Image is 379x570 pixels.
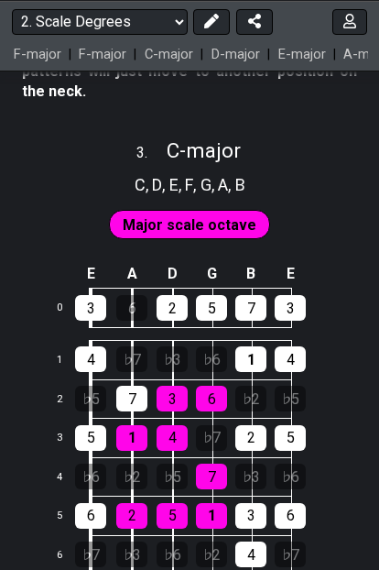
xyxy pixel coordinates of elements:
[75,503,106,529] div: 6
[145,45,197,61] span: C - major
[136,144,168,161] span: 3 .
[211,172,219,197] span: ,
[196,542,227,567] div: ♭2
[185,172,193,197] span: F
[65,45,74,61] span: |
[167,138,241,162] span: C - major
[275,425,306,451] div: 5
[75,542,106,567] div: ♭7
[123,212,256,238] span: First enable full edit mode to edit
[130,45,139,61] span: |
[218,172,228,197] span: A
[116,464,147,489] div: ♭2
[70,258,112,289] td: E
[275,386,306,411] div: ♭5
[235,425,266,451] div: 2
[193,172,200,197] span: ,
[275,503,306,529] div: 6
[79,45,130,61] span: F - major
[275,542,306,567] div: ♭7
[146,172,153,197] span: ,
[332,8,367,34] button: Login
[75,425,106,451] div: 5
[235,346,266,372] div: 1
[112,258,153,289] td: A
[275,346,306,372] div: 4
[157,503,188,529] div: 5
[235,386,266,411] div: ♭2
[12,8,188,34] select: Preset
[47,497,91,536] td: 5
[116,542,147,567] div: ♭3
[275,464,306,489] div: ♭6
[228,172,235,197] span: ,
[116,425,147,451] div: 1
[192,258,232,289] td: G
[126,168,254,197] section: Scale pitch classes
[157,346,188,372] div: ♭3
[116,386,147,411] div: 7
[193,8,230,34] button: Edit Preset
[157,295,188,321] div: 2
[235,172,245,197] span: B
[264,45,273,61] span: |
[75,464,106,489] div: ♭6
[196,346,227,372] div: ♭6
[211,45,264,61] span: D - major
[196,464,227,489] div: 7
[278,45,330,61] span: E - major
[179,172,186,197] span: ,
[116,295,147,321] div: 6
[157,386,188,411] div: 3
[275,295,306,321] div: 3
[157,542,188,567] div: ♭6
[196,386,227,411] div: 6
[200,172,211,197] span: G
[236,8,273,34] button: Share Preset
[47,341,91,380] td: 1
[135,172,146,197] span: C
[235,295,266,321] div: 7
[47,419,91,458] td: 3
[162,172,169,197] span: ,
[75,346,106,372] div: 4
[196,503,227,529] div: 1
[75,295,106,321] div: 3
[330,45,339,61] span: |
[235,542,266,567] div: 4
[271,258,310,289] td: E
[47,379,91,419] td: 2
[116,346,147,372] div: ♭7
[157,425,188,451] div: 4
[47,457,91,497] td: 4
[235,464,266,489] div: ♭3
[169,172,179,197] span: E
[232,258,271,289] td: B
[197,45,206,61] span: |
[152,258,192,289] td: D
[196,295,227,321] div: 5
[75,386,106,411] div: ♭5
[14,45,65,61] span: F - major
[116,503,147,529] div: 2
[47,289,91,328] td: 0
[157,464,188,489] div: ♭5
[235,503,266,529] div: 3
[196,425,227,451] div: ♭7
[152,172,162,197] span: D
